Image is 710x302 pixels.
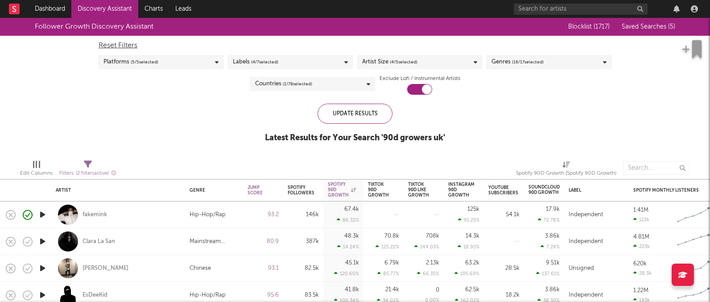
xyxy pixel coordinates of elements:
[288,290,319,301] div: 83.5k
[334,271,359,277] div: 120.60 %
[344,233,359,239] div: 48.3k
[454,271,479,277] div: 105.69 %
[594,24,610,30] span: ( 1717 )
[545,233,560,239] div: 3.86k
[512,57,544,67] span: ( 16 / 17 selected)
[248,236,279,247] div: 80.9
[83,291,107,299] a: EsDeeKid
[283,79,312,89] span: ( 1 / 78 selected)
[488,185,518,196] div: YouTube Subscribers
[538,217,560,223] div: 72.78 %
[190,290,226,301] div: Hip-Hop/Rap
[633,207,648,213] div: 1.41M
[288,185,314,196] div: Spotify Followers
[190,236,239,247] div: Mainstream Electronic
[59,157,116,183] div: Filters(2 filters active)
[376,244,399,250] div: 125.22 %
[344,206,359,212] div: 67.4k
[337,217,359,223] div: 86.32 %
[458,244,479,250] div: 18.95 %
[248,290,279,301] div: 95.6
[190,188,234,193] div: Genre
[380,73,460,84] label: Exclude Lofi / Instrumental Artists
[465,287,479,293] div: 62.5k
[408,182,429,198] div: Tiktok 90D Like Growth
[545,287,560,293] div: 3.86k
[633,217,649,222] div: 122k
[251,57,278,67] span: ( 4 / 7 selected)
[516,157,616,183] div: Spotify 90D Growth (Spotify 90D Growth)
[328,182,356,198] div: Spotify 90D Growth
[569,290,603,301] div: Independent
[536,271,560,277] div: 137.61 %
[569,263,594,274] div: Unsigned
[516,168,616,179] div: Spotify 90D Growth (Spotify 90D Growth)
[623,161,690,175] input: Search...
[362,57,417,67] div: Artist Size
[248,210,279,220] div: 93.2
[546,260,560,266] div: 9.51k
[633,261,647,267] div: 620k
[35,21,153,32] div: Follower Growth Discovery Assistant
[491,57,544,67] div: Genres
[668,24,675,30] span: ( 5 )
[488,263,520,274] div: 28.5k
[20,157,53,183] div: Edit Columns
[248,185,265,196] div: Jump Score
[384,260,399,266] div: 6.79k
[384,233,399,239] div: 70.8k
[288,210,319,220] div: 146k
[569,210,603,220] div: Independent
[569,236,603,247] div: Independent
[385,287,399,293] div: 21.4k
[233,57,278,67] div: Labels
[265,133,445,143] div: Latest Results for Your Search ' 90d growers uk '
[426,233,439,239] div: 708k
[345,287,359,293] div: 41.8k
[103,57,158,67] div: Platforms
[83,264,128,273] a: [PERSON_NAME]
[448,182,475,198] div: Instagram 90D Growth
[569,188,620,193] div: Label
[436,287,439,293] div: 0
[488,290,520,301] div: 18.2k
[83,211,107,219] a: fakemink
[56,188,176,193] div: Artist
[465,260,479,266] div: 63.2k
[99,40,611,51] div: Reset Filters
[528,185,560,195] div: Soundcloud 90D Growth
[633,243,650,249] div: 223k
[288,263,319,274] div: 82.5k
[633,188,700,193] div: Spotify Monthly Listeners
[417,271,439,277] div: 66.35 %
[377,271,399,277] div: 85.77 %
[633,288,648,294] div: 1.22M
[337,244,359,250] div: 14.24 %
[190,210,226,220] div: Hip-Hop/Rap
[131,57,158,67] span: ( 5 / 5 selected)
[619,23,675,30] button: Saved Searches (5)
[622,24,675,30] span: Saved Searches
[466,233,479,239] div: 14.3k
[568,24,610,30] span: Blocklist
[345,260,359,266] div: 45.1k
[546,206,560,212] div: 17.9k
[190,263,211,274] div: Chinese
[390,57,417,67] span: ( 4 / 5 selected)
[458,217,479,223] div: 91.25 %
[467,206,479,212] div: 125k
[83,238,115,246] a: Clara La San
[368,182,389,198] div: Tiktok 90D Growth
[255,79,312,89] div: Countries
[633,270,652,276] div: 28.3k
[248,263,279,274] div: 93.1
[76,171,109,176] span: ( 2 filters active)
[414,244,439,250] div: 144.03 %
[318,104,392,124] div: Update Results
[488,210,520,220] div: 54.1k
[426,260,439,266] div: 2.13k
